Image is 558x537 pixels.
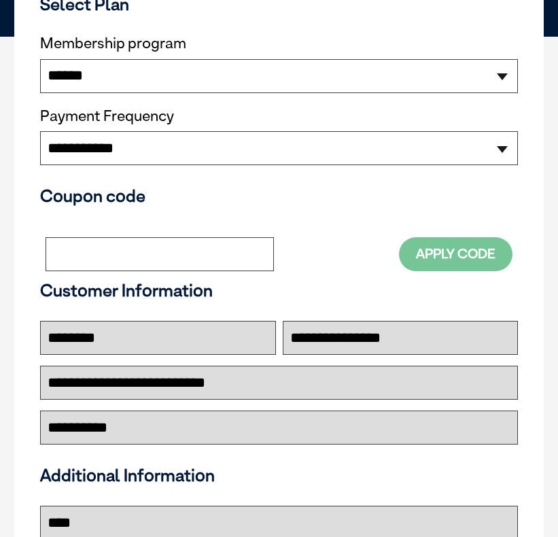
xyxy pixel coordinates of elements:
h3: Customer Information [40,280,518,300]
h3: Additional Information [35,465,523,485]
label: Payment Frequency [40,107,174,125]
h3: Coupon code [40,186,518,206]
label: Membership program [40,35,518,52]
button: Apply Code [399,237,512,271]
